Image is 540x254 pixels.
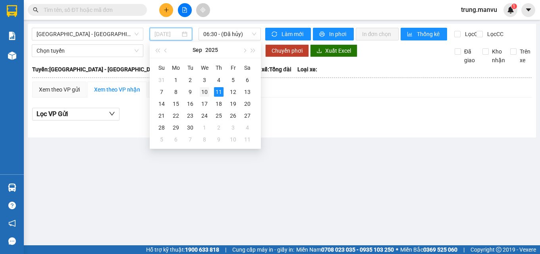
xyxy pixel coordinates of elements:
td: 2025-09-12 [226,86,240,98]
button: Sep [193,42,202,58]
div: 2 [185,75,195,85]
th: Mo [169,61,183,74]
div: 29 [171,123,181,132]
button: aim [196,3,210,17]
td: 2025-10-06 [169,134,183,145]
td: 2025-09-07 [154,86,169,98]
span: Loại xe: [297,65,317,74]
td: 2025-09-18 [212,98,226,110]
span: 06:30 - (Đã hủy) [203,28,256,40]
td: 2025-09-29 [169,122,183,134]
td: 2025-10-05 [154,134,169,145]
div: 9 [214,135,224,144]
img: solution-icon [8,32,16,40]
div: 16 [185,99,195,109]
div: 31 [157,75,166,85]
button: file-add [178,3,192,17]
td: 2025-09-28 [154,122,169,134]
span: Cung cấp máy in - giấy in: [232,245,294,254]
div: 8 [200,135,209,144]
button: syncLàm mới [265,28,311,40]
td: 2025-09-26 [226,110,240,122]
td: 2025-09-02 [183,74,197,86]
td: 2025-09-05 [226,74,240,86]
strong: 0708 023 035 - 0935 103 250 [321,246,394,253]
strong: 0369 525 060 [423,246,457,253]
div: 7 [157,87,166,97]
div: 11 [243,135,252,144]
td: 2025-10-08 [197,134,212,145]
th: Sa [240,61,255,74]
th: Su [154,61,169,74]
div: 26 [228,111,238,120]
div: 30 [185,123,195,132]
span: Chọn tuyến [37,45,139,57]
span: Lọc CC [484,30,505,38]
span: down [109,111,115,117]
div: 10 [200,87,209,97]
span: Miền Bắc [400,245,457,254]
td: 2025-10-01 [197,122,212,134]
td: 2025-09-01 [169,74,183,86]
td: 2025-10-04 [240,122,255,134]
span: Hà Nội - Kỳ Anh [37,28,139,40]
div: 23 [185,111,195,120]
button: Lọc VP Gửi [32,108,120,120]
div: 10 [228,135,238,144]
td: 2025-09-23 [183,110,197,122]
div: 5 [157,135,166,144]
div: 19 [228,99,238,109]
span: bar-chart [407,31,414,38]
span: Miền Nam [296,245,394,254]
th: Fr [226,61,240,74]
div: 11 [214,87,224,97]
td: 2025-10-11 [240,134,255,145]
td: 2025-09-06 [240,74,255,86]
div: 22 [171,111,181,120]
div: 14 [157,99,166,109]
span: | [225,245,226,254]
td: 2025-09-08 [169,86,183,98]
td: 2025-09-04 [212,74,226,86]
td: 2025-09-10 [197,86,212,98]
button: In đơn chọn [356,28,399,40]
th: We [197,61,212,74]
span: copyright [496,247,501,252]
img: warehouse-icon [8,52,16,60]
div: 12 [228,87,238,97]
td: 2025-09-24 [197,110,212,122]
span: Thống kê [417,30,441,38]
td: 2025-09-25 [212,110,226,122]
td: 2025-09-15 [169,98,183,110]
span: question-circle [8,202,16,209]
div: 2 [214,123,224,132]
div: 27 [243,111,252,120]
sup: 1 [511,4,517,9]
span: message [8,237,16,245]
span: Tài xế: Tổng đài [253,65,291,74]
div: 9 [185,87,195,97]
b: Tuyến: [GEOGRAPHIC_DATA] - [GEOGRAPHIC_DATA] [32,66,162,73]
div: 1 [171,75,181,85]
td: 2025-09-17 [197,98,212,110]
td: 2025-09-21 [154,110,169,122]
td: 2025-08-31 [154,74,169,86]
div: 20 [243,99,252,109]
button: downloadXuất Excel [310,44,357,57]
div: 21 [157,111,166,120]
div: 3 [200,75,209,85]
div: 18 [214,99,224,109]
td: 2025-09-03 [197,74,212,86]
span: notification [8,220,16,227]
span: Làm mới [282,30,305,38]
div: 15 [171,99,181,109]
div: Xem theo VP gửi [39,85,80,94]
div: 24 [200,111,209,120]
div: 7 [185,135,195,144]
button: bar-chartThống kê [401,28,447,40]
div: 6 [171,135,181,144]
span: Hỗ trợ kỹ thuật: [146,245,219,254]
div: 8 [171,87,181,97]
div: 5 [228,75,238,85]
div: 17 [200,99,209,109]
